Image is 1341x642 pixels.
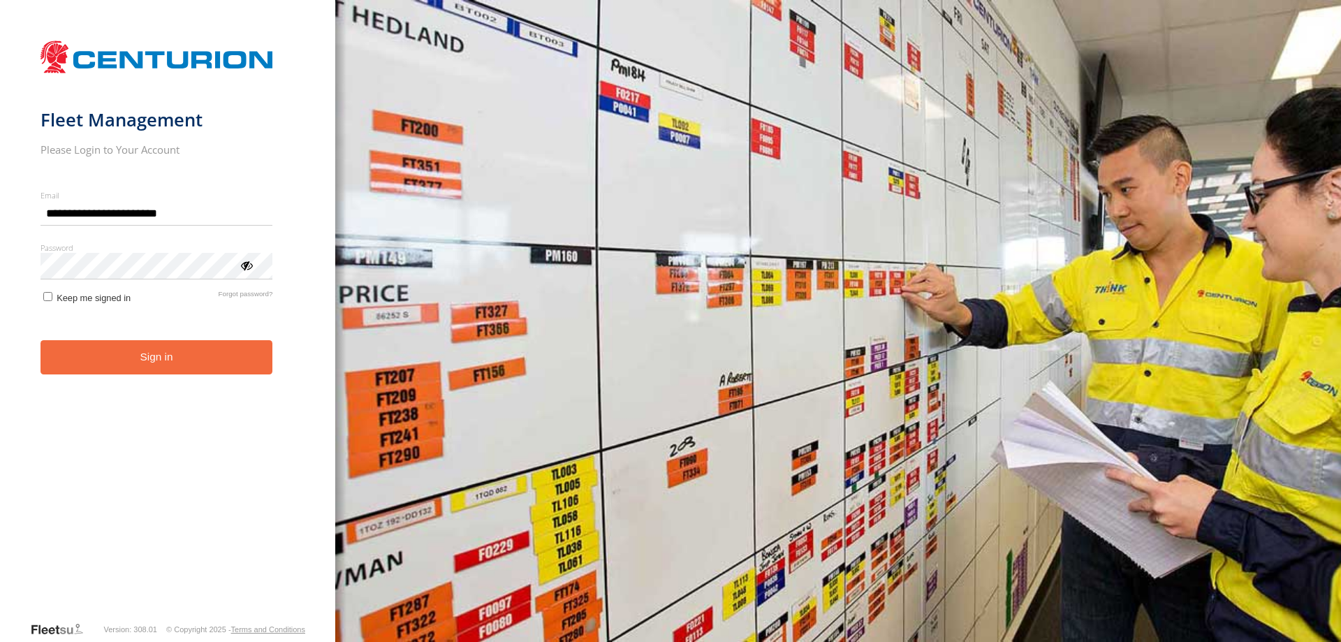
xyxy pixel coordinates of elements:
button: Sign in [41,340,273,374]
label: Email [41,190,273,200]
span: Keep me signed in [57,293,131,303]
a: Visit our Website [30,622,94,636]
a: Forgot password? [219,290,273,303]
h1: Fleet Management [41,108,273,131]
form: main [41,34,295,621]
a: Terms and Conditions [231,625,305,634]
label: Password [41,242,273,253]
img: Centurion Transport [41,39,273,75]
div: © Copyright 2025 - [166,625,305,634]
input: Keep me signed in [43,292,52,301]
h2: Please Login to Your Account [41,143,273,156]
div: ViewPassword [239,258,253,272]
div: Version: 308.01 [104,625,157,634]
